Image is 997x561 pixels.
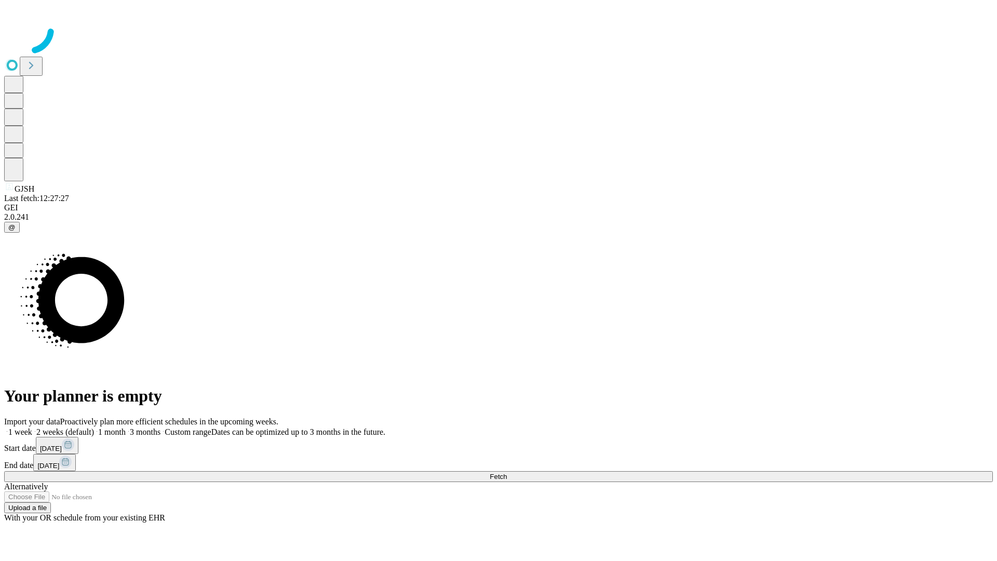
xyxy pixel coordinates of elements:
[98,428,126,436] span: 1 month
[4,386,993,406] h1: Your planner is empty
[36,437,78,454] button: [DATE]
[130,428,160,436] span: 3 months
[4,194,69,203] span: Last fetch: 12:27:27
[8,223,16,231] span: @
[40,445,62,452] span: [DATE]
[4,437,993,454] div: Start date
[4,502,51,513] button: Upload a file
[36,428,94,436] span: 2 weeks (default)
[4,212,993,222] div: 2.0.241
[60,417,278,426] span: Proactively plan more efficient schedules in the upcoming weeks.
[4,454,993,471] div: End date
[4,222,20,233] button: @
[165,428,211,436] span: Custom range
[211,428,385,436] span: Dates can be optimized up to 3 months in the future.
[37,462,59,470] span: [DATE]
[4,471,993,482] button: Fetch
[4,203,993,212] div: GEI
[4,513,165,522] span: With your OR schedule from your existing EHR
[8,428,32,436] span: 1 week
[15,184,34,193] span: GJSH
[4,417,60,426] span: Import your data
[4,482,48,491] span: Alternatively
[33,454,76,471] button: [DATE]
[490,473,507,480] span: Fetch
